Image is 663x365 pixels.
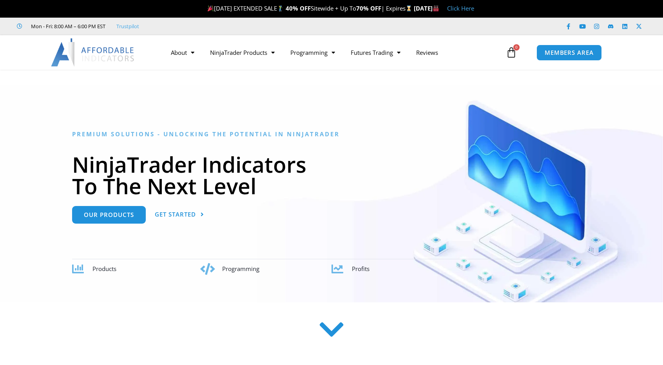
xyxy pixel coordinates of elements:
span: MEMBERS AREA [545,50,594,56]
a: Our Products [72,206,146,224]
strong: [DATE] [414,4,439,12]
a: MEMBERS AREA [536,45,602,61]
img: ⌛ [406,5,412,11]
img: LogoAI | Affordable Indicators – NinjaTrader [51,38,135,67]
span: [DATE] EXTENDED SALE Sitewide + Up To | Expires [206,4,413,12]
h6: Premium Solutions - Unlocking the Potential in NinjaTrader [72,130,591,138]
a: About [163,43,202,61]
a: Futures Trading [343,43,408,61]
a: Get Started [155,206,204,224]
span: Get Started [155,211,196,217]
span: 0 [513,44,520,51]
span: Profits [352,265,370,273]
strong: 40% OFF [286,4,311,12]
a: Programming [283,43,343,61]
a: Click Here [447,4,474,12]
img: 🏌️‍♂️ [277,5,283,11]
img: 🎉 [208,5,214,11]
span: Programming [222,265,259,273]
h1: NinjaTrader Indicators To The Next Level [72,154,591,197]
a: Reviews [408,43,446,61]
a: NinjaTrader Products [202,43,283,61]
nav: Menu [163,43,504,61]
span: Our Products [84,212,134,218]
span: Mon - Fri: 8:00 AM – 6:00 PM EST [29,22,105,31]
img: 🏭 [433,5,439,11]
strong: 70% OFF [356,4,381,12]
a: Trustpilot [116,22,139,31]
a: 0 [494,41,529,64]
span: Products [92,265,116,273]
